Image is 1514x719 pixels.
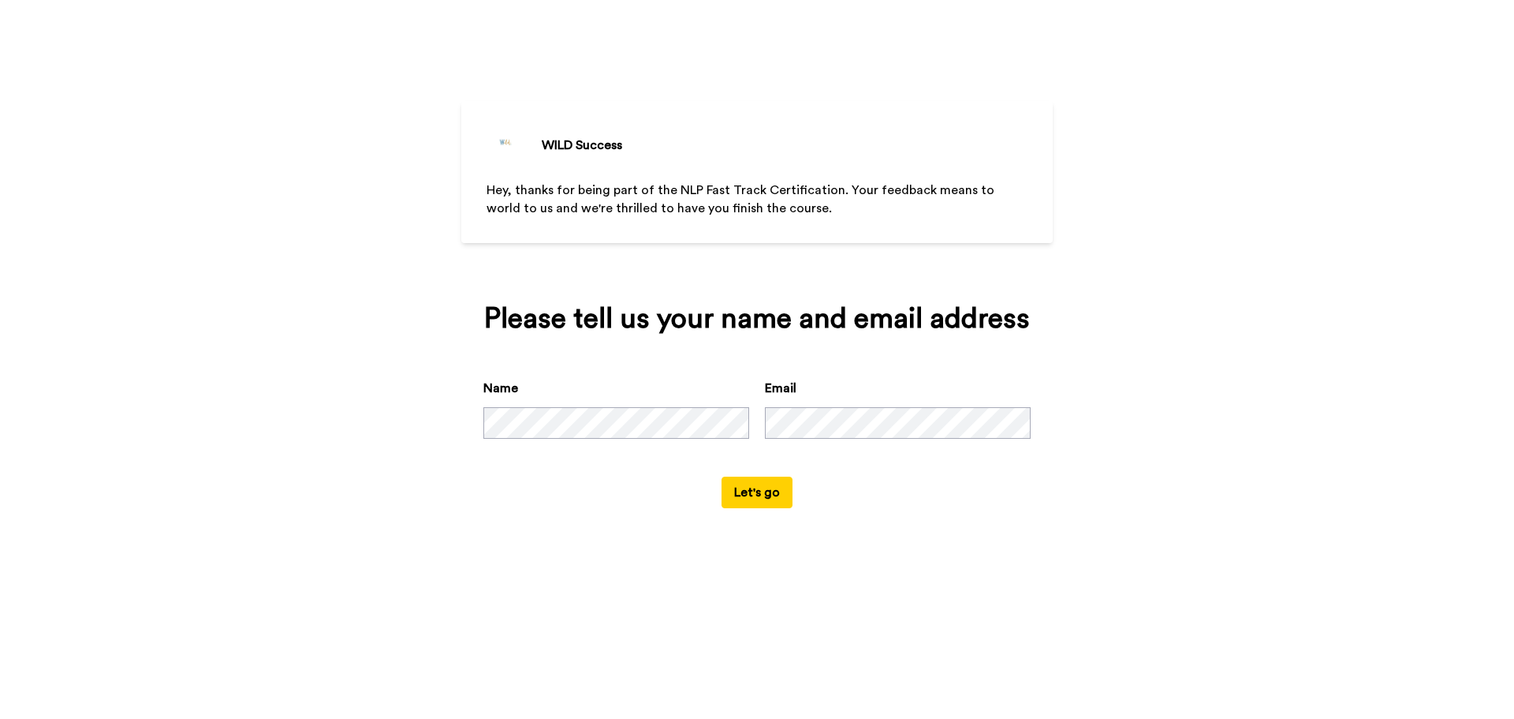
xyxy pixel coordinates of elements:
div: WILD Success [542,136,622,155]
label: Email [765,379,796,398]
div: Please tell us your name and email address [483,303,1031,335]
label: Name [483,379,518,398]
button: Let's go [722,477,792,508]
span: Hey, thanks for being part of the NLP Fast Track Certification. Your feedback means to world to u... [487,184,998,215]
